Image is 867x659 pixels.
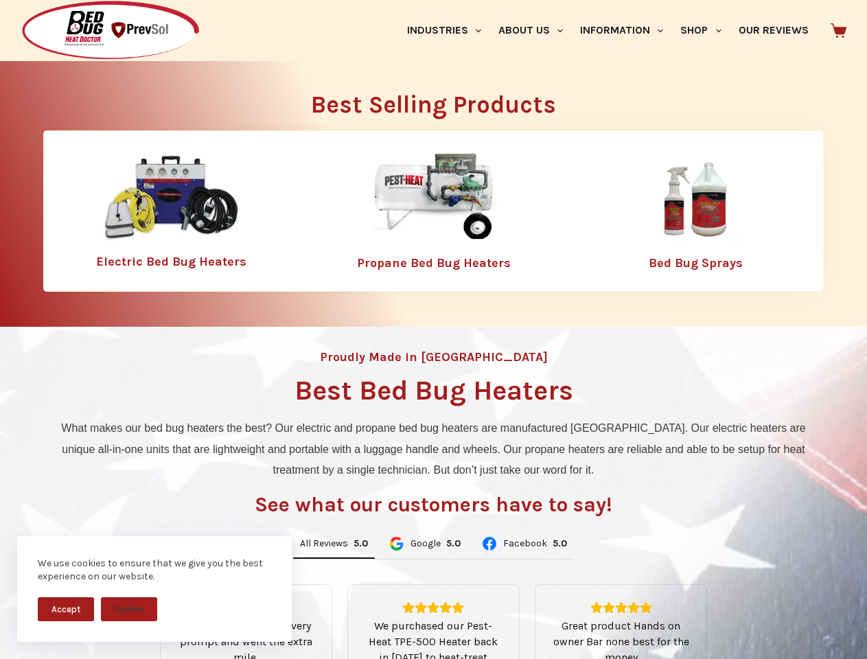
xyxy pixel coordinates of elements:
h2: Best Selling Products [43,93,824,117]
h1: Best Bed Bug Heaters [294,377,573,404]
div: Rating: 5.0 out of 5 [446,537,461,550]
span: All Reviews [300,539,348,548]
div: 5.0 [553,537,567,550]
span: Facebook [503,539,547,548]
div: Rating: 5.0 out of 5 [553,537,567,550]
h3: See what our customers have to say! [255,494,612,515]
div: 5.0 [354,537,368,550]
a: Bed Bug Sprays [649,255,743,270]
button: Decline [101,597,157,621]
div: Rating: 5.0 out of 5 [365,601,502,614]
a: Propane Bed Bug Heaters [357,255,511,270]
div: Rating: 5.0 out of 5 [552,601,690,614]
button: Accept [38,597,94,621]
a: Electric Bed Bug Heaters [96,254,246,269]
h4: Proudly Made in [GEOGRAPHIC_DATA] [320,351,548,363]
div: We use cookies to ensure that we give you the best experience on our website. [38,557,271,583]
span: Google [411,539,441,548]
p: What makes our bed bug heaters the best? Our electric and propane bed bug heaters are manufacture... [50,418,817,481]
div: 5.0 [446,537,461,550]
button: Open LiveChat chat widget [11,5,52,47]
div: Rating: 5.0 out of 5 [354,537,368,550]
